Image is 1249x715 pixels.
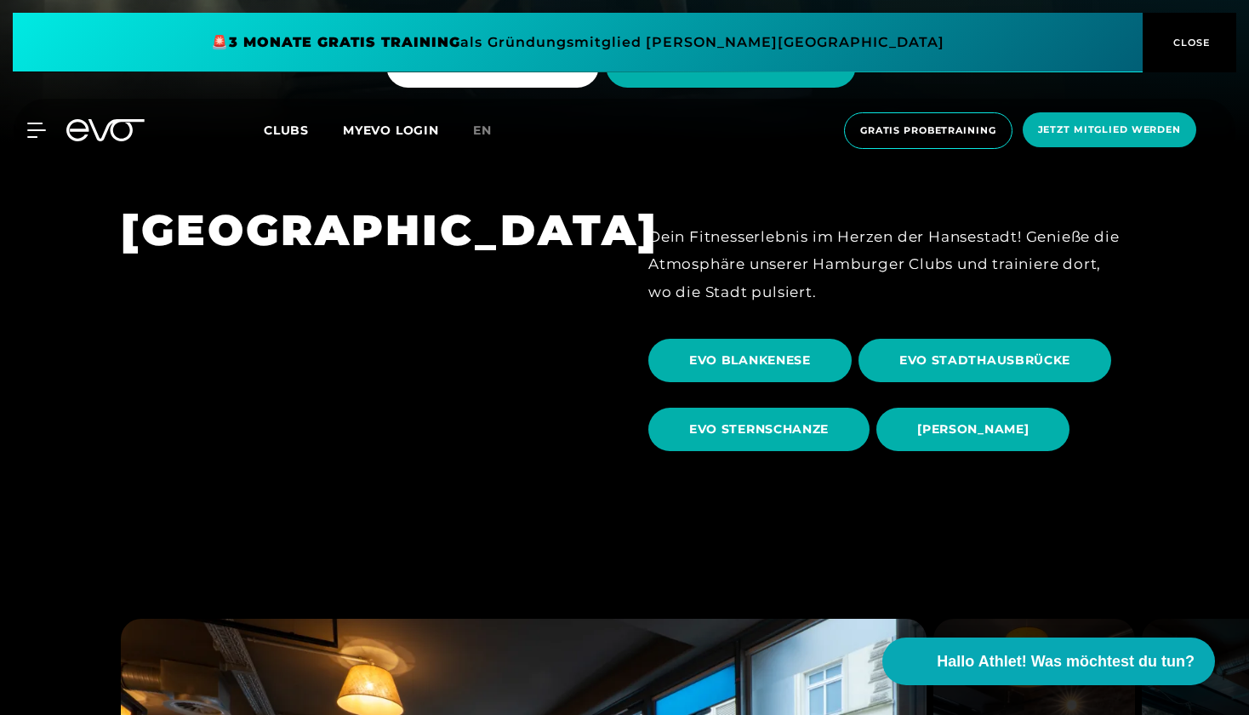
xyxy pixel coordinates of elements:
button: CLOSE [1143,13,1236,72]
span: Clubs [264,123,309,138]
a: Clubs [264,122,343,138]
span: EVO STERNSCHANZE [689,420,829,438]
span: Gratis Probetraining [860,123,996,138]
span: [PERSON_NAME] [917,420,1029,438]
span: en [473,123,492,138]
button: Hallo Athlet! Was möchtest du tun? [882,638,1215,685]
a: Gratis Probetraining [839,112,1018,149]
a: Jetzt Mitglied werden [1018,112,1201,149]
a: [PERSON_NAME] [876,395,1076,464]
a: EVO BLANKENESE [648,326,858,395]
a: EVO STADTHAUSBRÜCKE [858,326,1118,395]
div: Dein Fitnesserlebnis im Herzen der Hansestadt! Genieße die Atmosphäre unserer Hamburger Clubs und... [648,223,1128,306]
span: Hallo Athlet! Was möchtest du tun? [937,650,1195,673]
h1: [GEOGRAPHIC_DATA] [121,203,601,258]
span: EVO BLANKENESE [689,352,811,369]
span: Jetzt Mitglied werden [1038,123,1181,137]
a: MYEVO LOGIN [343,123,439,138]
a: EVO STERNSCHANZE [648,395,876,464]
span: CLOSE [1169,35,1211,50]
span: EVO STADTHAUSBRÜCKE [899,352,1070,369]
a: en [473,121,512,140]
